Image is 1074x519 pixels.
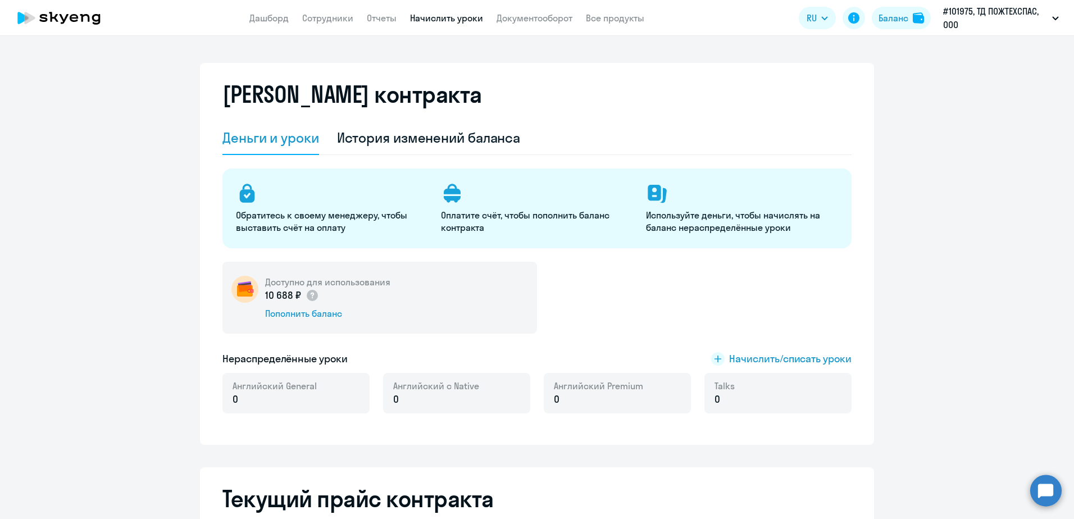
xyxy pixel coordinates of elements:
h2: [PERSON_NAME] контракта [222,81,482,108]
h2: Текущий прайс контракта [222,485,852,512]
img: wallet-circle.png [231,276,258,303]
div: Пополнить баланс [265,307,390,320]
span: RU [807,11,817,25]
p: Используйте деньги, чтобы начислять на баланс нераспределённые уроки [646,209,838,234]
a: Отчеты [367,12,397,24]
div: Деньги и уроки [222,129,319,147]
span: 0 [233,392,238,407]
button: Балансbalance [872,7,931,29]
a: Дашборд [249,12,289,24]
p: #101975, ТД ПОЖТЕХСПАС, ООО [943,4,1048,31]
h5: Нераспределённые уроки [222,352,348,366]
span: Английский Premium [554,380,643,392]
a: Документооборот [497,12,572,24]
p: Обратитесь к своему менеджеру, чтобы выставить счёт на оплату [236,209,427,234]
div: История изменений баланса [337,129,521,147]
span: Начислить/списать уроки [729,352,852,366]
button: #101975, ТД ПОЖТЕХСПАС, ООО [938,4,1064,31]
span: 0 [393,392,399,407]
span: Английский с Native [393,380,479,392]
div: Баланс [879,11,908,25]
span: 0 [715,392,720,407]
a: Начислить уроки [410,12,483,24]
p: 10 688 ₽ [265,288,319,303]
button: RU [799,7,836,29]
span: 0 [554,392,559,407]
span: Английский General [233,380,317,392]
img: balance [913,12,924,24]
a: Все продукты [586,12,644,24]
h5: Доступно для использования [265,276,390,288]
p: Оплатите счёт, чтобы пополнить баланс контракта [441,209,632,234]
a: Сотрудники [302,12,353,24]
span: Talks [715,380,735,392]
